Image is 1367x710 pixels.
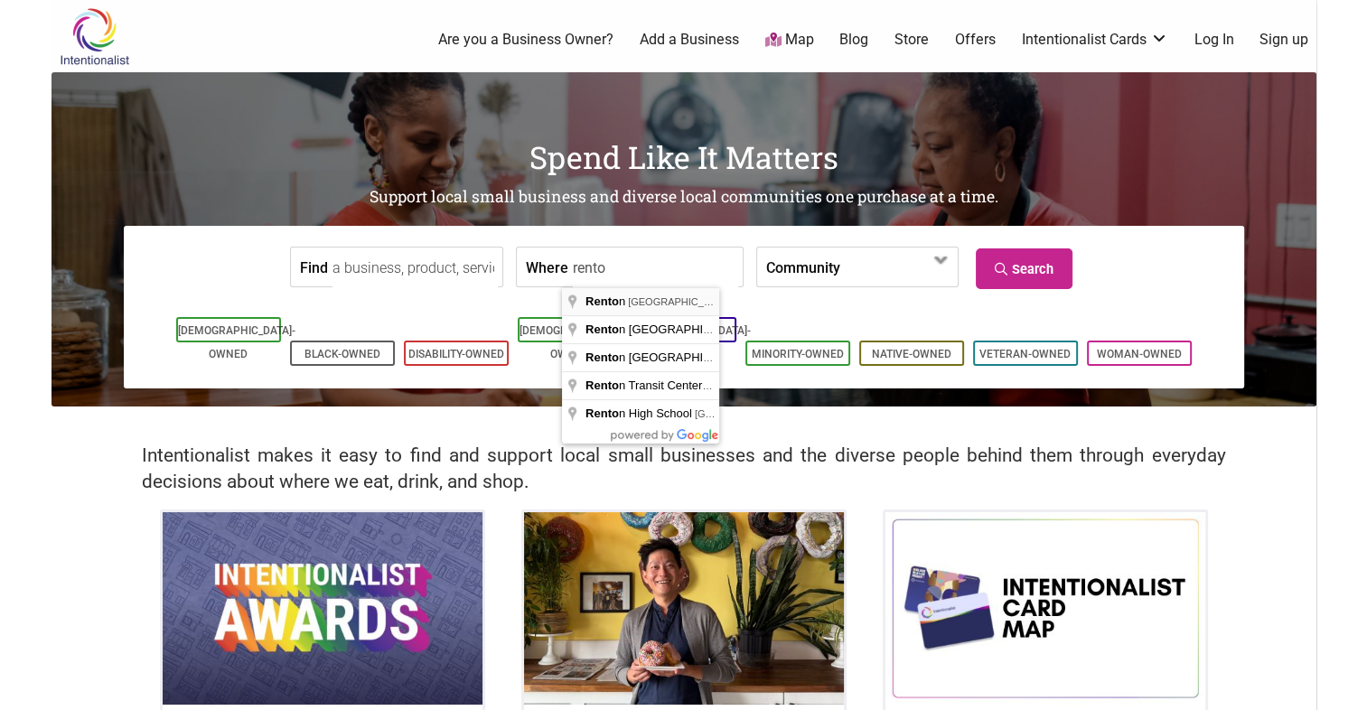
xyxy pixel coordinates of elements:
span: Rento [585,294,619,308]
a: [DEMOGRAPHIC_DATA]-Owned [520,324,637,360]
span: [GEOGRAPHIC_DATA], [GEOGRAPHIC_DATA], [GEOGRAPHIC_DATA] [695,408,1016,419]
a: Blog [839,30,868,50]
a: Native-Owned [872,348,951,360]
h1: Spend Like It Matters [51,135,1316,179]
a: Woman-Owned [1097,348,1182,360]
span: Rento [585,350,619,364]
img: Intentionalist Awards [163,512,482,704]
a: Sign up [1259,30,1308,50]
label: Where [526,248,568,286]
a: Intentionalist Cards [1022,30,1168,50]
label: Community [766,248,840,286]
img: Intentionalist [51,7,137,66]
a: Store [894,30,929,50]
h2: Support local small business and diverse local communities one purchase at a time. [51,186,1316,209]
input: neighborhood, city, state [573,248,738,288]
a: Disability-Owned [408,348,504,360]
img: Intentionalist Card Map [885,512,1205,704]
span: Rento [585,322,619,336]
img: King Donuts - Hong Chhuor [524,512,844,704]
a: Offers [955,30,996,50]
h2: Intentionalist makes it easy to find and support local small businesses and the diverse people be... [142,443,1226,495]
a: [DEMOGRAPHIC_DATA]-Owned [178,324,295,360]
span: n Transit Center [585,378,705,392]
a: Search [976,248,1072,289]
a: Log In [1194,30,1233,50]
span: Rento [585,406,619,420]
a: Are you a Business Owner? [438,30,613,50]
label: Find [300,248,328,286]
span: [GEOGRAPHIC_DATA], [GEOGRAPHIC_DATA] [628,296,840,307]
span: n [GEOGRAPHIC_DATA] [585,322,754,336]
a: Minority-Owned [752,348,844,360]
a: Black-Owned [304,348,380,360]
span: n [585,294,628,308]
a: Map [764,30,813,51]
a: Veteran-Owned [979,348,1071,360]
a: Add a Business [640,30,739,50]
span: Rento [585,378,619,392]
span: n High School [585,406,695,420]
span: n [GEOGRAPHIC_DATA] (RNT) [585,350,789,364]
input: a business, product, service [332,248,498,288]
